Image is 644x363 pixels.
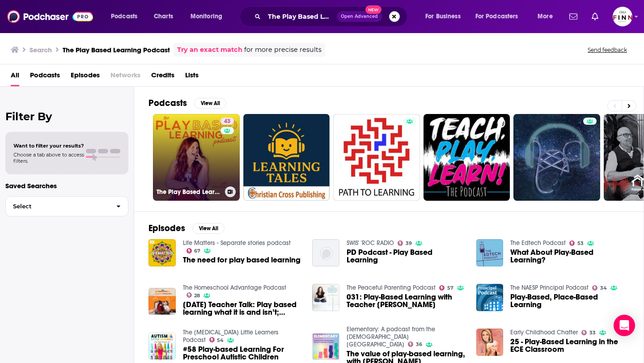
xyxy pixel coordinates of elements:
a: 43The Play Based Learning Podcast [153,114,240,201]
button: open menu [105,9,149,24]
a: #58 Play-based Learning For Preschool Autistic Children [183,346,302,361]
span: 39 [406,241,412,245]
button: Show profile menu [613,7,632,26]
button: View All [194,98,226,109]
span: 43 [224,117,230,126]
span: 28 [194,294,200,298]
a: The Edtech Podcast [510,239,566,247]
a: What About Play-Based Learning? [510,249,629,264]
span: Choose a tab above to access filters. [13,152,84,164]
a: PD Podcast - Play Based Learning [347,249,466,264]
span: 36 [416,342,422,346]
span: For Business [425,10,461,23]
a: The NAESP Principal Podcast [510,284,589,291]
img: 031: Play-Based Learning with Teacher Tom [312,284,339,311]
a: Show notifications dropdown [566,9,581,24]
span: More [538,10,553,23]
button: Open AdvancedNew [337,11,382,22]
a: 67 [186,248,201,253]
span: Want to filter your results? [13,143,84,149]
a: The Homeschool Advantage Podcast [183,284,286,291]
span: Monitoring [191,10,222,23]
a: 34 [592,285,607,291]
a: Early Childhood Chatter [510,329,578,336]
span: Logged in as FINNMadison [613,7,632,26]
h3: The Play Based Learning Podcast [63,46,170,54]
h3: The Play Based Learning Podcast [157,188,221,196]
a: 031: Play-Based Learning with Teacher Tom [347,293,466,308]
a: Try an exact match [177,45,242,55]
span: 031: Play-Based Learning with Teacher [PERSON_NAME] [347,293,466,308]
a: 53 [569,241,584,246]
p: Saved Searches [5,181,128,190]
span: 53 [577,241,584,245]
span: [DATE] Teacher Talk: Play based learning what it is and isn’t; examples of play based learning an... [183,301,302,316]
span: Charts [154,10,173,23]
span: 34 [600,286,607,290]
img: PD Podcast - Play Based Learning [312,239,339,266]
span: New [365,5,381,14]
a: The Peaceful Parenting Podcast [347,284,436,291]
span: 33 [589,331,596,335]
img: What About Play-Based Learning? [476,239,504,266]
a: Play-Based, Place-Based Learning [510,293,629,308]
a: Episodes [71,68,100,86]
img: User Profile [613,7,632,26]
span: For Podcasters [475,10,518,23]
a: EpisodesView All [148,223,225,234]
a: The need for play based learning [183,256,301,264]
input: Search podcasts, credits, & more... [264,9,337,24]
a: The Autism Little Learners Podcast [183,329,279,344]
span: 54 [217,338,224,342]
button: View All [192,223,225,234]
div: Search podcasts, credits, & more... [248,6,416,27]
span: 67 [194,249,200,253]
a: 25 - Play-Based Learning in the ECE Classroom [476,329,504,356]
a: Charts [148,9,178,24]
h2: Podcasts [148,97,187,109]
a: Lists [185,68,199,86]
img: #58 Play-based Learning For Preschool Autistic Children [148,333,176,360]
span: Open Advanced [341,14,378,19]
h2: Episodes [148,223,185,234]
a: PodcastsView All [148,97,226,109]
a: 28 [186,292,200,298]
a: Credits [151,68,174,86]
a: Thursday Teacher Talk: Play based learning what it is and isn’t; examples of play based learning ... [148,288,176,315]
a: 39 [398,241,412,246]
a: Podcasts [30,68,60,86]
a: Show notifications dropdown [588,9,602,24]
a: Life Matters - Separate stories podcast [183,239,291,247]
img: The need for play based learning [148,239,176,266]
button: Select [5,196,128,216]
a: 54 [209,337,224,342]
span: for more precise results [244,45,322,55]
div: Open Intercom Messenger [614,315,635,336]
a: 43 [220,118,234,125]
button: open menu [419,9,472,24]
button: Send feedback [585,46,630,54]
img: The value of play-based learning, with Dr. Kimberly Bezaire [312,333,339,360]
button: open menu [470,9,531,24]
img: Podchaser - Follow, Share and Rate Podcasts [7,8,93,25]
a: All [11,68,19,86]
a: Thursday Teacher Talk: Play based learning what it is and isn’t; examples of play based learning ... [183,301,302,316]
a: 25 - Play-Based Learning in the ECE Classroom [510,338,629,353]
span: Select [6,203,109,209]
img: Play-Based, Place-Based Learning [476,284,504,311]
span: Podcasts [111,10,137,23]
